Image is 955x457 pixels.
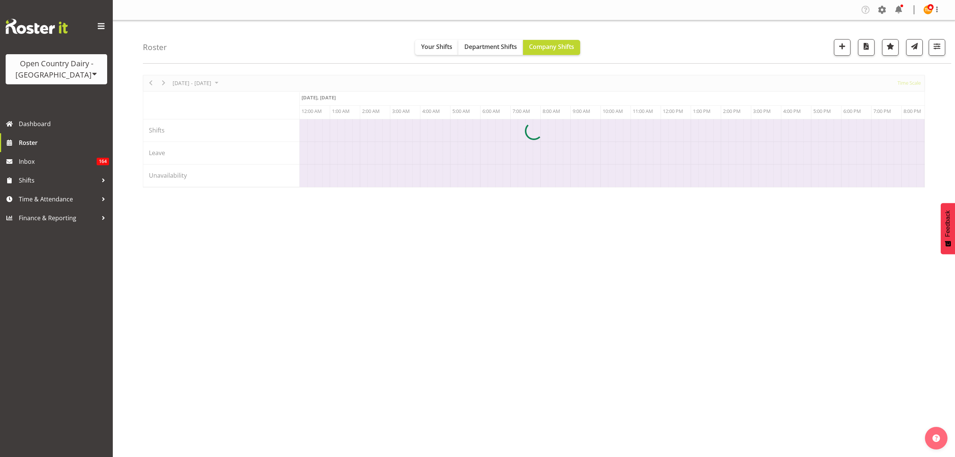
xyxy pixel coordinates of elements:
[19,212,98,224] span: Finance & Reporting
[421,43,452,51] span: Your Shifts
[19,156,97,167] span: Inbox
[941,203,955,254] button: Feedback - Show survey
[529,43,574,51] span: Company Shifts
[523,40,580,55] button: Company Shifts
[13,58,100,81] div: Open Country Dairy - [GEOGRAPHIC_DATA]
[858,39,875,56] button: Download a PDF of the roster according to the set date range.
[19,118,109,129] span: Dashboard
[19,175,98,186] span: Shifts
[6,19,68,34] img: Rosterit website logo
[458,40,523,55] button: Department Shifts
[143,43,167,52] h4: Roster
[97,158,109,165] span: 164
[944,210,951,237] span: Feedback
[834,39,850,56] button: Add a new shift
[923,5,932,14] img: tim-magness10922.jpg
[415,40,458,55] button: Your Shifts
[929,39,945,56] button: Filter Shifts
[19,193,98,205] span: Time & Attendance
[906,39,923,56] button: Send a list of all shifts for the selected filtered period to all rostered employees.
[932,434,940,442] img: help-xxl-2.png
[464,43,517,51] span: Department Shifts
[19,137,109,148] span: Roster
[882,39,899,56] button: Highlight an important date within the roster.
